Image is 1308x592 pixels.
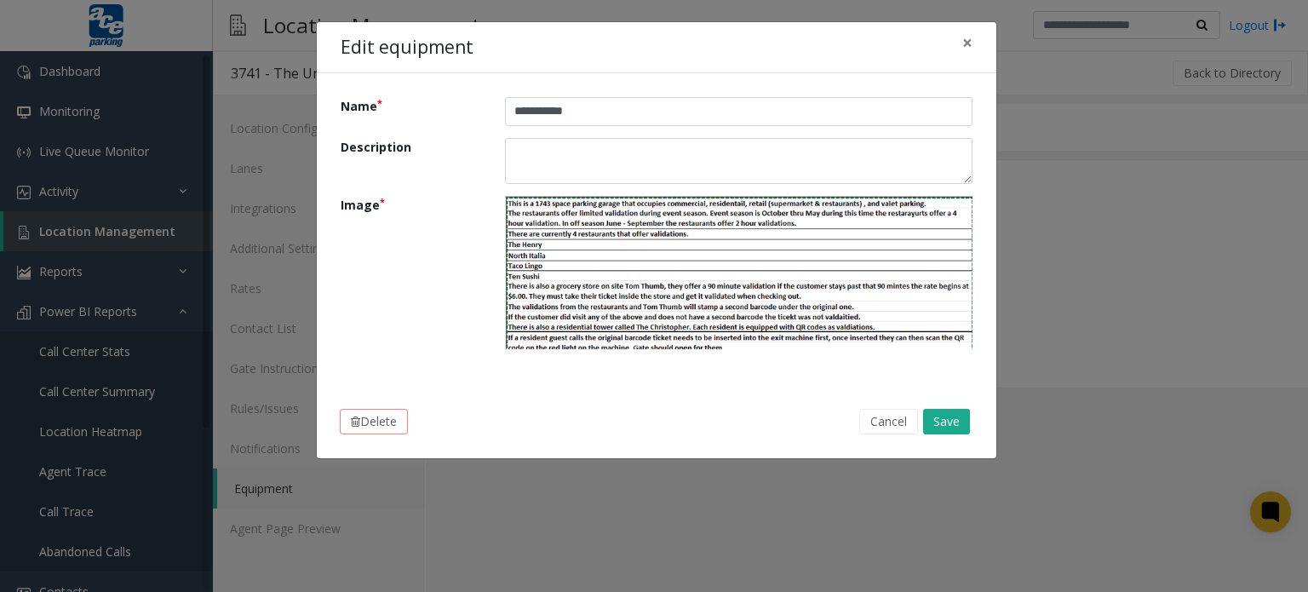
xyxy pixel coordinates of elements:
h4: Edit equipment [341,34,473,61]
button: Close [950,22,984,64]
img: croppedImg [505,196,972,349]
button: Cancel [859,409,918,434]
label: Name [328,97,492,120]
label: Image [328,196,492,343]
button: Save [923,409,970,434]
span: × [962,31,972,55]
label: Description [328,138,492,179]
button: Delete [340,409,408,434]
